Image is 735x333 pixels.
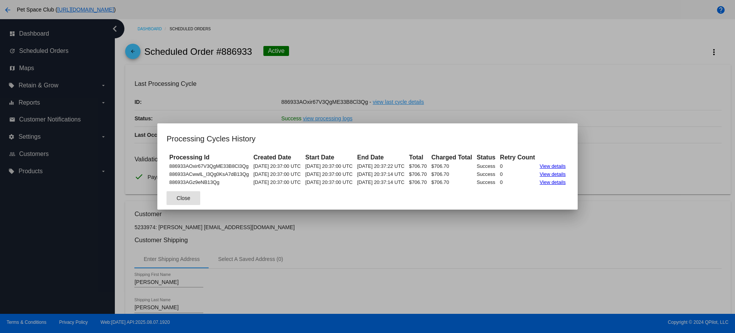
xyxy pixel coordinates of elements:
[167,153,251,162] th: Processing Id
[355,162,407,170] td: [DATE] 20:37:22 UTC
[498,162,537,170] td: 0
[475,171,497,178] td: Success
[176,195,190,201] span: Close
[355,153,407,162] th: End Date
[304,171,355,178] td: [DATE] 20:37:00 UTC
[407,179,429,186] td: $706.70
[252,153,303,162] th: Created Date
[167,191,200,205] button: Close dialog
[498,179,537,186] td: 0
[407,162,429,170] td: $706.70
[252,179,303,186] td: [DATE] 20:37:00 UTC
[167,171,251,178] td: 886933ACwwlL_l3Qg0KsA7dB13Qg
[355,179,407,186] td: [DATE] 20:37:14 UTC
[475,153,497,162] th: Status
[167,179,251,186] td: 886933AGz9eNB13Qg
[407,171,429,178] td: $706.70
[407,153,429,162] th: Total
[304,179,355,186] td: [DATE] 20:37:00 UTC
[167,133,568,145] h1: Processing Cycles History
[475,179,497,186] td: Success
[430,171,474,178] td: $706.70
[475,162,497,170] td: Success
[540,163,566,169] a: View details
[540,171,566,177] a: View details
[430,162,474,170] td: $706.70
[167,162,251,170] td: 886933AOxir67V3QgME33B8Cl3Qg
[252,171,303,178] td: [DATE] 20:37:00 UTC
[430,153,474,162] th: Charged Total
[304,162,355,170] td: [DATE] 20:37:00 UTC
[498,171,537,178] td: 0
[355,171,407,178] td: [DATE] 20:37:14 UTC
[252,162,303,170] td: [DATE] 20:37:00 UTC
[304,153,355,162] th: Start Date
[540,179,566,185] a: View details
[498,153,537,162] th: Retry Count
[430,179,474,186] td: $706.70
